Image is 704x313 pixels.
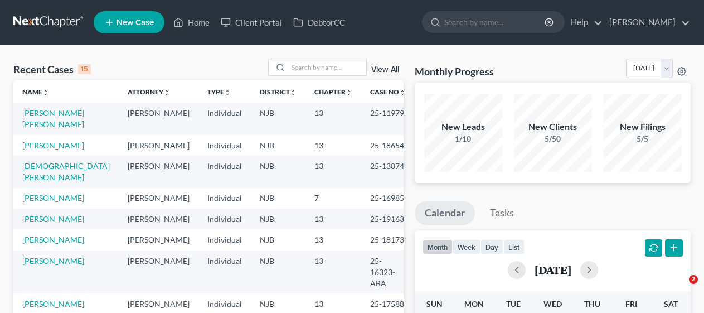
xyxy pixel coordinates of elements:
[119,156,198,187] td: [PERSON_NAME]
[288,59,366,75] input: Search by name...
[198,135,251,156] td: Individual
[535,264,571,276] h2: [DATE]
[565,12,603,32] a: Help
[13,62,91,76] div: Recent Cases
[305,135,361,156] td: 13
[361,156,415,187] td: 25-13874
[260,88,297,96] a: Districtunfold_more
[251,103,305,134] td: NJB
[251,229,305,250] td: NJB
[198,209,251,229] td: Individual
[604,12,690,32] a: [PERSON_NAME]
[625,299,637,309] span: Fri
[604,133,682,145] div: 5/5
[290,89,297,96] i: unfold_more
[543,299,562,309] span: Wed
[119,251,198,293] td: [PERSON_NAME]
[198,188,251,209] td: Individual
[198,156,251,187] td: Individual
[215,12,288,32] a: Client Portal
[305,209,361,229] td: 13
[506,299,521,309] span: Tue
[514,121,592,133] div: New Clients
[503,239,525,254] button: list
[22,235,84,244] a: [PERSON_NAME]
[480,239,503,254] button: day
[224,89,231,96] i: unfold_more
[119,229,198,250] td: [PERSON_NAME]
[361,103,415,134] td: 25-11979
[168,12,215,32] a: Home
[361,188,415,209] td: 25-16985
[119,103,198,134] td: [PERSON_NAME]
[119,135,198,156] td: [PERSON_NAME]
[399,89,406,96] i: unfold_more
[424,121,502,133] div: New Leads
[119,209,198,229] td: [PERSON_NAME]
[22,88,49,96] a: Nameunfold_more
[251,188,305,209] td: NJB
[198,251,251,293] td: Individual
[361,229,415,250] td: 25-18173
[22,108,84,129] a: [PERSON_NAME] [PERSON_NAME]
[198,229,251,250] td: Individual
[689,275,698,284] span: 2
[361,209,415,229] td: 25-19163
[666,275,693,302] iframe: Intercom live chat
[346,89,352,96] i: unfold_more
[444,12,546,32] input: Search by name...
[42,89,49,96] i: unfold_more
[251,135,305,156] td: NJB
[198,103,251,134] td: Individual
[288,12,351,32] a: DebtorCC
[514,133,592,145] div: 5/50
[116,18,154,27] span: New Case
[305,251,361,293] td: 13
[370,88,406,96] a: Case Nounfold_more
[251,209,305,229] td: NJB
[604,121,682,133] div: New Filings
[415,65,494,78] h3: Monthly Progress
[305,156,361,187] td: 13
[453,239,480,254] button: week
[207,88,231,96] a: Typeunfold_more
[305,103,361,134] td: 13
[22,299,84,309] a: [PERSON_NAME]
[119,188,198,209] td: [PERSON_NAME]
[426,299,443,309] span: Sun
[415,201,475,225] a: Calendar
[251,156,305,187] td: NJB
[128,88,170,96] a: Attorneyunfold_more
[361,135,415,156] td: 25-18654
[305,188,361,209] td: 7
[371,66,399,74] a: View All
[22,141,84,150] a: [PERSON_NAME]
[163,89,170,96] i: unfold_more
[480,201,524,225] a: Tasks
[584,299,600,309] span: Thu
[664,299,678,309] span: Sat
[314,88,352,96] a: Chapterunfold_more
[22,161,110,182] a: [DEMOGRAPHIC_DATA][PERSON_NAME]
[22,256,84,266] a: [PERSON_NAME]
[78,64,91,74] div: 15
[464,299,484,309] span: Mon
[251,251,305,293] td: NJB
[22,193,84,203] a: [PERSON_NAME]
[424,133,502,145] div: 1/10
[423,239,453,254] button: month
[361,251,415,293] td: 25-16323-ABA
[305,229,361,250] td: 13
[22,214,84,224] a: [PERSON_NAME]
